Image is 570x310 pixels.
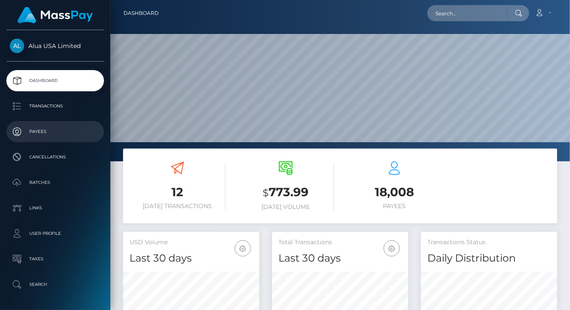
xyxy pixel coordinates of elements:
a: User Profile [6,223,104,244]
h3: 12 [129,184,225,200]
h5: Total Transactions [278,238,402,247]
p: Payees [10,125,101,138]
a: Links [6,197,104,219]
h5: USD Volume [129,238,253,247]
h6: [DATE] Volume [238,203,334,211]
a: Taxes [6,248,104,270]
a: Payees [6,121,104,142]
h4: Last 30 days [129,251,253,266]
h6: [DATE] Transactions [129,203,225,210]
small: $ [263,187,269,199]
input: Search... [427,5,507,21]
a: Cancellations [6,147,104,168]
a: Batches [6,172,104,193]
h4: Last 30 days [278,251,402,266]
a: Dashboard [6,70,104,91]
h5: Transactions Status [427,238,551,247]
h3: 18,008 [347,184,443,200]
p: Search [10,278,101,291]
p: Taxes [10,253,101,265]
a: Transactions [6,96,104,117]
img: MassPay Logo [17,7,93,23]
img: Alua USA Limited [10,39,24,53]
p: Cancellations [10,151,101,163]
h6: Payees [347,203,443,210]
p: User Profile [10,227,101,240]
p: Transactions [10,100,101,113]
p: Dashboard [10,74,101,87]
a: Dashboard [124,4,159,22]
p: Batches [10,176,101,189]
span: Alua USA Limited [6,42,104,50]
h3: 773.99 [238,184,334,201]
p: Links [10,202,101,214]
a: Search [6,274,104,295]
h4: Daily Distribution [427,251,551,266]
